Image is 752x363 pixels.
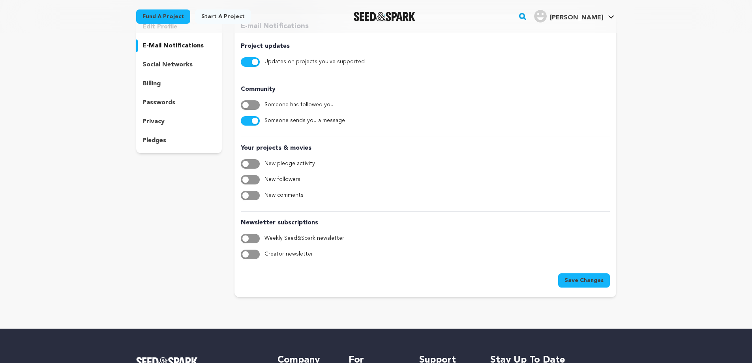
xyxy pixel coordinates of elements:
label: Someone has followed you [264,100,334,110]
label: Weekly Seed&Spark newsletter [264,234,344,243]
a: Seed&Spark Homepage [354,12,416,21]
p: Your projects & movies [241,143,609,153]
p: Project updates [241,41,609,51]
button: billing [136,77,222,90]
span: Michael N.'s Profile [533,8,616,25]
span: [PERSON_NAME] [550,15,603,21]
button: social networks [136,58,222,71]
p: privacy [143,117,165,126]
img: user.png [534,10,547,23]
button: Save Changes [558,273,610,288]
label: New pledge activity [264,159,315,169]
p: billing [143,79,161,88]
p: social networks [143,60,193,70]
div: Michael N.'s Profile [534,10,603,23]
p: passwords [143,98,175,107]
p: e-mail notifications [143,41,204,51]
a: Start a project [195,9,251,24]
p: Newsletter subscriptions [241,218,609,228]
button: passwords [136,96,222,109]
label: Creator newsletter [264,250,313,259]
label: New comments [264,191,304,200]
img: Seed&Spark Logo Dark Mode [354,12,416,21]
a: Fund a project [136,9,190,24]
span: Save Changes [564,276,604,284]
label: Someone sends you a message [264,116,345,126]
label: New followers [264,175,300,184]
button: e-mail notifications [136,39,222,52]
label: Updates on projects you've supported [264,57,365,67]
button: pledges [136,134,222,147]
p: Community [241,85,609,94]
button: privacy [136,115,222,128]
p: pledges [143,136,166,145]
a: Michael N.'s Profile [533,8,616,23]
